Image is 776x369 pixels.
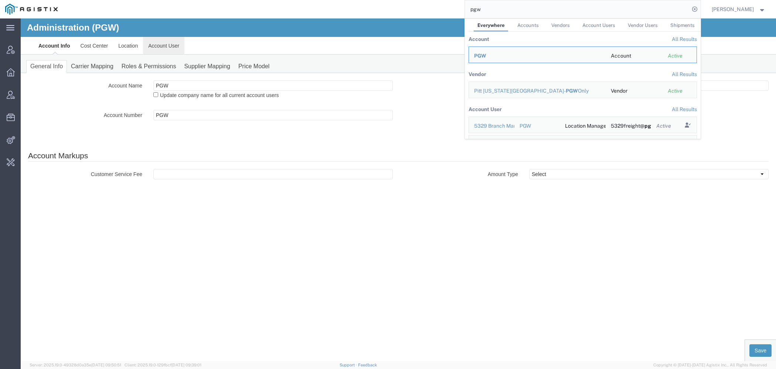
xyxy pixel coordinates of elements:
[7,132,748,143] legend: Account Markups
[653,362,767,368] span: Copyright © [DATE]-[DATE] Agistix Inc., All Rights Reserved
[378,103,503,112] label: FSAPP Enabled
[127,62,378,88] div: Update company name for all current account users
[358,363,377,367] a: Feedback
[644,123,655,129] span: pgw
[474,53,486,59] span: PGW
[378,151,503,159] label: Amount Type
[2,151,127,159] label: Customer Service Fee
[566,88,578,94] span: PGW
[214,42,253,55] a: Price Model
[605,46,663,63] td: Account
[21,18,776,361] iframe: FS Legacy Container
[519,122,555,130] div: PGW
[125,363,201,367] span: Client: 2025.19.0-129fbcf
[171,363,201,367] span: [DATE] 09:39:01
[474,87,600,95] div: Pitt Ohio Ground-PGW Only
[672,106,697,112] a: View all account users found by criterion
[378,76,503,85] label: Active
[378,62,503,71] label: Account TIN
[474,122,509,130] div: 5329 Branch Manager
[712,5,754,13] span: Kaitlyn Hostetler
[477,23,505,28] span: Everywhere
[517,23,539,28] span: Accounts
[656,122,673,130] div: Active
[565,122,600,130] div: Location Manager
[668,52,691,60] div: Active
[711,5,766,14] button: [PERSON_NAME]
[30,363,121,367] span: Server: 2025.19.0-49328d0a35e
[159,42,214,55] a: Supplier Mapping
[5,4,58,15] img: logo
[668,87,691,95] div: Active
[465,0,690,18] input: Search for shipment number, reference number
[670,23,695,28] span: Shipments
[92,18,122,36] a: Location
[340,363,358,367] a: Support
[610,122,646,130] div: 5329freight@pgwautoglass.com
[91,363,121,367] span: [DATE] 09:50:51
[2,92,127,100] label: Account Number
[672,71,697,77] a: View all vendors found by criterion
[469,102,502,117] th: Account User
[46,42,97,55] a: Carrier Mapping
[582,23,615,28] span: Account Users
[605,82,663,98] td: Vendor
[729,326,751,338] button: Save
[469,67,486,82] th: Vendor
[672,36,697,42] a: View all accounts found by criterion
[551,23,570,28] span: Vendors
[474,52,600,60] div: PGW
[378,90,503,99] label: Supplier
[469,32,701,139] table: Search Results
[55,18,93,36] a: Cost Center
[97,42,160,55] a: Roles & Permissions
[2,62,127,71] label: Account Name
[469,32,514,46] th: Account
[6,42,46,55] a: General Info
[628,23,658,28] span: Vendor Users
[122,18,164,36] a: Account User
